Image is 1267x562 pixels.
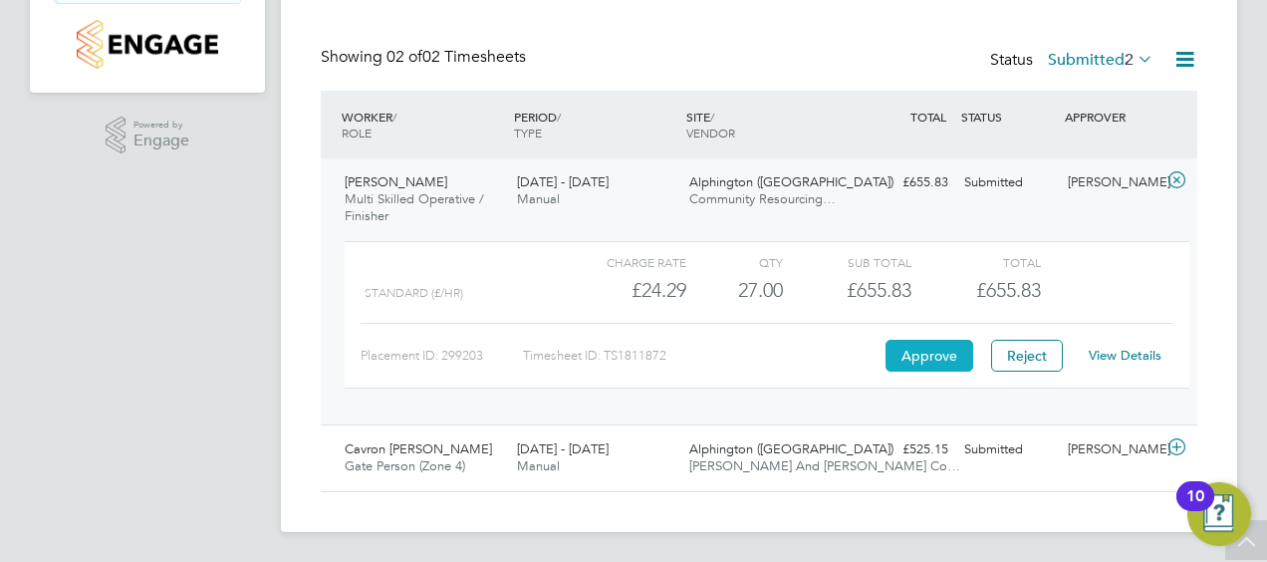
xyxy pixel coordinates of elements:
[517,173,609,190] span: [DATE] - [DATE]
[337,99,509,150] div: WORKER
[956,433,1060,466] div: Submitted
[689,173,893,190] span: Alphington ([GEOGRAPHIC_DATA])
[1060,433,1163,466] div: [PERSON_NAME]
[853,433,956,466] div: £525.15
[106,117,190,154] a: Powered byEngage
[1048,50,1153,70] label: Submitted
[1060,99,1163,135] div: APPROVER
[558,274,686,307] div: £24.29
[911,250,1040,274] div: Total
[517,190,560,207] span: Manual
[976,278,1041,302] span: £655.83
[361,340,523,372] div: Placement ID: 299203
[886,340,973,372] button: Approve
[710,109,714,125] span: /
[686,250,783,274] div: QTY
[386,47,526,67] span: 02 Timesheets
[365,286,463,300] span: Standard (£/HR)
[910,109,946,125] span: TOTAL
[1089,347,1161,364] a: View Details
[77,20,217,69] img: countryside-properties-logo-retina.png
[517,440,609,457] span: [DATE] - [DATE]
[1186,496,1204,522] div: 10
[558,250,686,274] div: Charge rate
[133,117,189,134] span: Powered by
[1060,166,1163,199] div: [PERSON_NAME]
[681,99,854,150] div: SITE
[990,47,1157,75] div: Status
[1125,50,1134,70] span: 2
[853,166,956,199] div: £655.83
[689,457,960,474] span: [PERSON_NAME] And [PERSON_NAME] Co…
[1187,482,1251,546] button: Open Resource Center, 10 new notifications
[686,274,783,307] div: 27.00
[345,457,465,474] span: Gate Person (Zone 4)
[523,340,881,372] div: Timesheet ID: TS1811872
[956,99,1060,135] div: STATUS
[689,440,893,457] span: Alphington ([GEOGRAPHIC_DATA])
[345,173,447,190] span: [PERSON_NAME]
[342,125,372,140] span: ROLE
[517,457,560,474] span: Manual
[956,166,1060,199] div: Submitted
[345,190,484,224] span: Multi Skilled Operative / Finisher
[514,125,542,140] span: TYPE
[991,340,1063,372] button: Reject
[54,20,241,69] a: Go to home page
[689,190,836,207] span: Community Resourcing…
[783,274,911,307] div: £655.83
[133,133,189,149] span: Engage
[321,47,530,68] div: Showing
[783,250,911,274] div: Sub Total
[345,440,492,457] span: Cavron [PERSON_NAME]
[557,109,561,125] span: /
[392,109,396,125] span: /
[386,47,422,67] span: 02 of
[509,99,681,150] div: PERIOD
[686,125,735,140] span: VENDOR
